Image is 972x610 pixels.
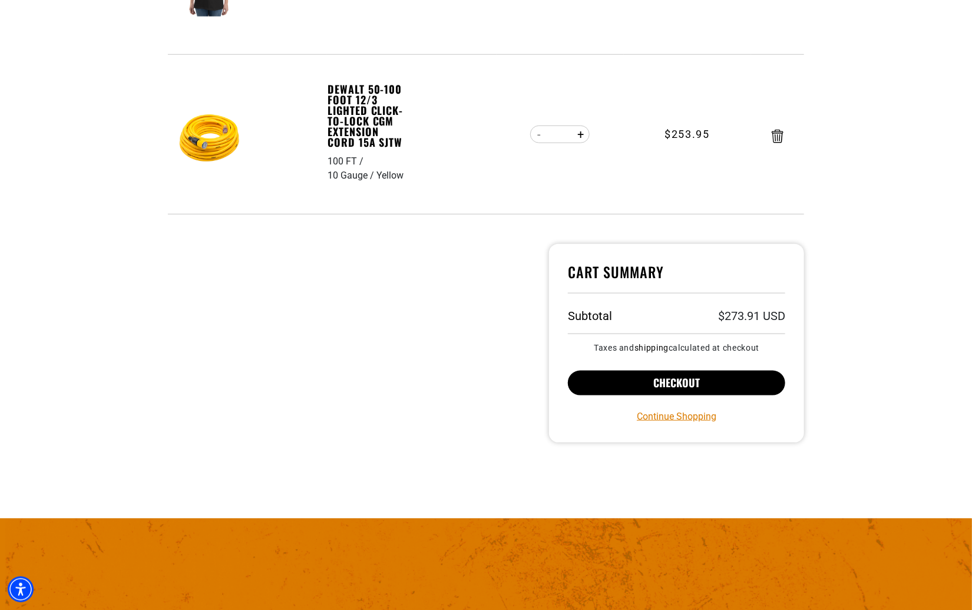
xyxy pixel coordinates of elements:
[568,344,785,352] small: Taxes and calculated at checkout
[173,102,247,176] img: DEWALT 50-100 foot 12/3 Lighted Click-to-Lock CGM Extension Cord 15A SJTW
[568,263,785,294] h4: Cart Summary
[328,154,366,169] div: 100 FT
[8,576,34,602] div: Accessibility Menu
[718,310,785,322] p: $273.91 USD
[637,410,716,424] a: Continue Shopping
[548,124,571,144] input: Quantity for DEWALT 50-100 foot 12/3 Lighted Click-to-Lock CGM Extension Cord 15A SJTW
[376,169,404,183] div: Yellow
[664,126,709,142] span: $253.95
[328,84,409,147] a: DEWALT 50-100 foot 12/3 Lighted Click-to-Lock CGM Extension Cord 15A SJTW
[568,371,785,395] button: Checkout
[568,310,612,322] h3: Subtotal
[328,169,376,183] div: 10 Gauge
[634,343,669,352] a: shipping
[772,132,783,140] a: Remove DEWALT 50-100 foot 12/3 Lighted Click-to-Lock CGM Extension Cord 15A SJTW - 100 FT / 10 Ga...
